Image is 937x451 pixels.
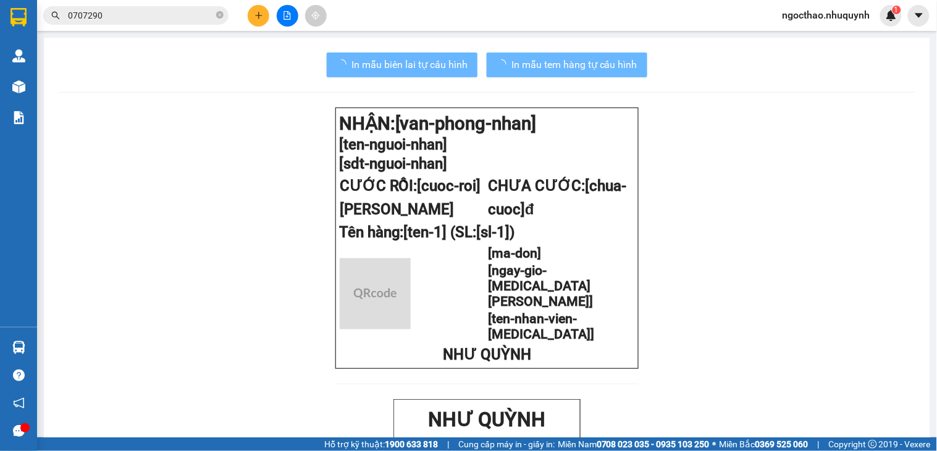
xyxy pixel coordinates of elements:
[477,224,515,241] span: [sl-1])
[558,437,710,451] span: Miền Nam
[429,408,546,431] strong: NHƯ QUỲNH
[487,53,647,77] button: In mẫu tem hàng tự cấu hình
[51,11,60,20] span: search
[305,5,327,27] button: aim
[12,111,25,124] img: solution-icon
[395,113,537,134] span: [van-phong-nhan]
[277,5,298,27] button: file-add
[818,437,820,451] span: |
[216,10,224,22] span: close-circle
[340,177,481,218] span: [cuoc-roi][PERSON_NAME]
[254,11,263,20] span: plus
[327,53,477,77] button: In mẫu biên lai tự cấu hình
[488,245,541,261] span: [ma-don]
[497,59,511,69] span: loading
[13,397,25,409] span: notification
[914,10,925,21] span: caret-down
[713,442,716,447] span: ⚪️
[13,369,25,381] span: question-circle
[339,224,515,241] span: Tên hàng:
[720,437,809,451] span: Miền Bắc
[351,57,468,72] span: In mẫu biên lai tự cấu hình
[908,5,930,27] button: caret-down
[868,440,877,449] span: copyright
[68,9,214,22] input: Tìm tên, số ĐT hoặc mã đơn
[12,80,25,93] img: warehouse-icon
[597,439,710,449] strong: 0708 023 035 - 0935 103 250
[11,8,27,27] img: logo-vxr
[216,11,224,19] span: close-circle
[893,6,901,14] sup: 1
[773,7,880,23] span: ngocthao.nhuquynh
[443,346,531,363] span: NHƯ QUỲNH
[755,439,809,449] strong: 0369 525 060
[404,224,515,241] span: [ten-1] (SL:
[488,311,594,342] span: [ten-nhan-vien-[MEDICAL_DATA]]
[511,57,637,72] span: In mẫu tem hàng tự cấu hình
[283,11,292,20] span: file-add
[12,341,25,354] img: warehouse-icon
[488,177,626,218] span: [chua-cuoc]đ
[339,155,448,172] span: [sdt-nguoi-nhan]
[458,437,555,451] span: Cung cấp máy in - giấy in:
[324,437,438,451] span: Hỗ trợ kỹ thuật:
[886,10,897,21] img: icon-new-feature
[488,177,626,218] span: CHƯA CƯỚC:
[13,425,25,437] span: message
[447,437,449,451] span: |
[339,136,448,153] span: [ten-nguoi-nhan]
[488,263,593,309] span: [ngay-gio-[MEDICAL_DATA][PERSON_NAME]]
[340,177,481,218] span: CƯỚC RỒI:
[248,5,269,27] button: plus
[339,113,537,134] strong: NHẬN:
[337,59,351,69] span: loading
[894,6,899,14] span: 1
[12,49,25,62] img: warehouse-icon
[340,258,411,329] img: qr-code
[311,11,320,20] span: aim
[385,439,438,449] strong: 1900 633 818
